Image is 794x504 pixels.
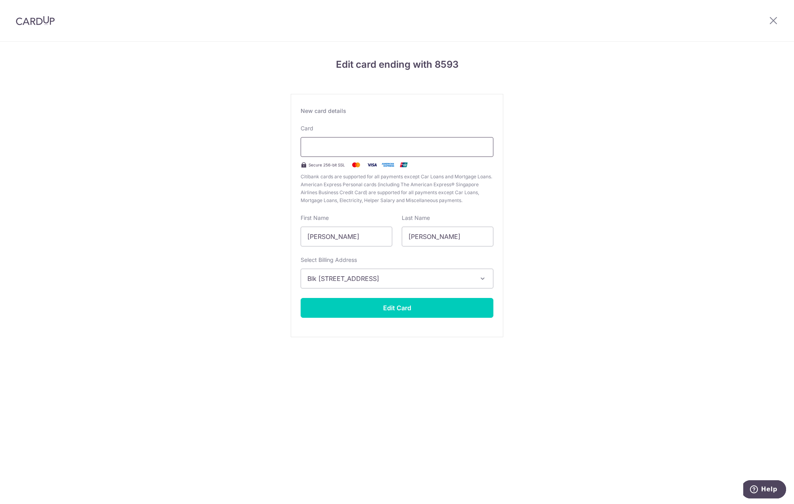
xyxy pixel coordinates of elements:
label: Select Billing Address [301,256,357,264]
button: Blk [STREET_ADDRESS] [301,269,493,288]
span: Citibank cards are supported for all payments except Car Loans and Mortgage Loans. American Expre... [301,173,493,204]
label: Last Name [402,214,430,222]
span: Help [18,6,34,13]
label: First Name [301,214,329,222]
span: Secure 256-bit SSL [309,162,345,168]
button: Edit Card [301,298,493,318]
img: Mastercard [348,160,364,170]
h4: Edit card ending with 8593 [291,57,503,72]
img: Visa [364,160,380,170]
input: Cardholder First Name [301,227,392,246]
span: Blk [STREET_ADDRESS] [307,274,472,283]
iframe: Secure card payment input frame [307,142,487,152]
img: CardUp [16,16,55,25]
img: .alt.amex [380,160,396,170]
iframe: Opens a widget where you can find more information [743,480,786,500]
img: .alt.unionpay [396,160,412,170]
input: Cardholder Last Name [402,227,493,246]
div: New card details [301,107,493,115]
label: Card [301,124,313,132]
